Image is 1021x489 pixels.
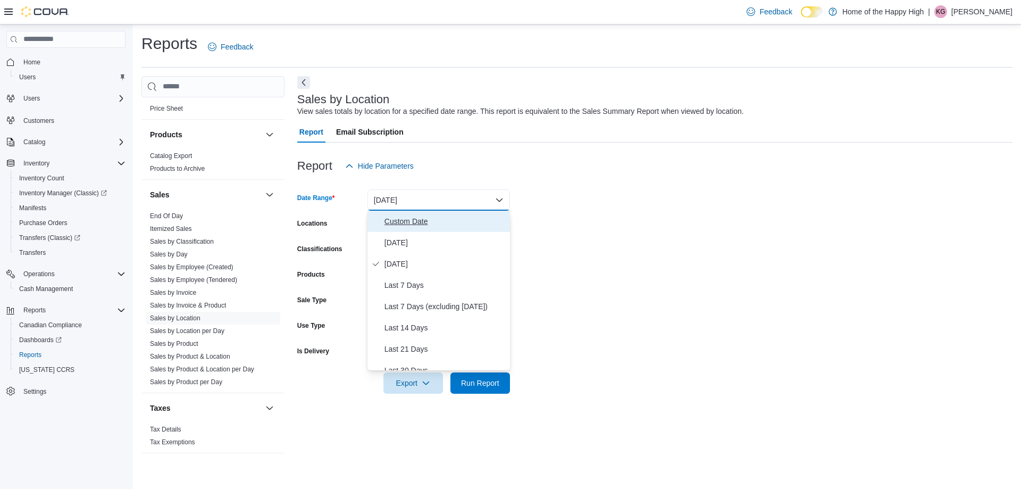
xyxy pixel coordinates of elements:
button: Users [11,70,130,85]
button: Users [19,92,44,105]
span: Users [15,71,125,84]
span: Last 21 Days [384,343,506,355]
label: Products [297,270,325,279]
div: Products [141,150,284,179]
a: Sales by Employee (Tendered) [150,276,237,284]
a: Sales by Invoice [150,289,196,296]
span: Operations [23,270,55,278]
button: Export [383,372,443,394]
span: Users [23,94,40,103]
span: Inventory Count [19,174,64,183]
h3: Report [297,160,332,172]
span: Last 7 Days [384,279,506,292]
button: Products [263,128,276,141]
a: Sales by Employee (Created) [150,263,233,271]
a: Dashboards [15,334,66,346]
a: Transfers [15,246,50,259]
span: Inventory [23,159,49,168]
a: [US_STATE] CCRS [15,363,79,376]
a: Purchase Orders [15,217,72,229]
span: Transfers [15,246,125,259]
span: Operations [19,268,125,280]
span: Feedback [759,6,792,17]
div: Sales [141,210,284,393]
span: Reports [15,349,125,361]
a: End Of Day [150,212,183,220]
a: Itemized Sales [150,225,192,233]
span: Reports [19,351,41,359]
a: Canadian Compliance [15,319,86,331]
a: Cash Management [15,283,77,295]
span: Inventory Manager (Classic) [19,189,107,197]
div: View sales totals by location for a specified date range. This report is equivalent to the Sales ... [297,106,744,117]
button: Sales [150,189,261,200]
a: Tax Details [150,426,181,433]
button: [DATE] [367,189,510,211]
span: Catalog [23,138,45,146]
a: Sales by Location [150,314,200,322]
span: Settings [23,387,46,396]
a: Dashboards [11,333,130,347]
span: Catalog Export [150,152,192,160]
span: Canadian Compliance [15,319,125,331]
span: Inventory [19,157,125,170]
button: Settings [2,384,130,399]
a: Sales by Day [150,251,188,258]
a: Reports [15,349,46,361]
a: Customers [19,114,58,127]
a: Feedback [742,1,796,22]
span: Customers [23,117,54,125]
a: Sales by Product [150,340,198,347]
button: Inventory [19,157,54,170]
a: Inventory Count [15,172,69,185]
button: Reports [2,303,130,318]
button: Users [2,91,130,106]
a: Tax Exemptions [150,438,195,446]
span: Home [19,55,125,69]
h3: Taxes [150,403,171,413]
a: Home [19,56,45,69]
button: Catalog [19,136,49,148]
span: Sales by Invoice [150,288,196,297]
span: Cash Management [19,285,73,293]
div: Krystle Glover [934,5,947,18]
a: Transfers (Classic) [11,230,130,245]
span: Catalog [19,136,125,148]
label: Classifications [297,245,342,253]
button: Operations [19,268,59,280]
span: Last 7 Days (excluding [DATE]) [384,300,506,313]
a: Settings [19,385,51,398]
a: Manifests [15,202,51,214]
span: Sales by Classification [150,237,214,246]
a: Sales by Product & Location per Day [150,366,254,373]
span: Sales by Invoice & Product [150,301,226,310]
span: Inventory Count [15,172,125,185]
a: Price Sheet [150,105,183,112]
span: Purchase Orders [15,217,125,229]
p: Home of the Happy High [842,5,924,18]
div: Taxes [141,423,284,453]
span: Price Sheet [150,104,183,113]
a: Sales by Product per Day [150,378,222,386]
button: Taxes [263,402,276,415]
span: Email Subscription [336,121,404,143]
button: Next [297,76,310,89]
span: Manifests [19,204,46,212]
span: [US_STATE] CCRS [19,366,74,374]
span: Dashboards [19,336,62,344]
a: Feedback [204,36,257,57]
button: Reports [19,304,50,317]
label: Sale Type [297,296,327,304]
span: Hide Parameters [358,161,414,171]
p: [PERSON_NAME] [951,5,1012,18]
button: Cash Management [11,281,130,296]
button: Customers [2,112,130,128]
span: Dashboards [15,334,125,346]
span: Itemized Sales [150,225,192,233]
